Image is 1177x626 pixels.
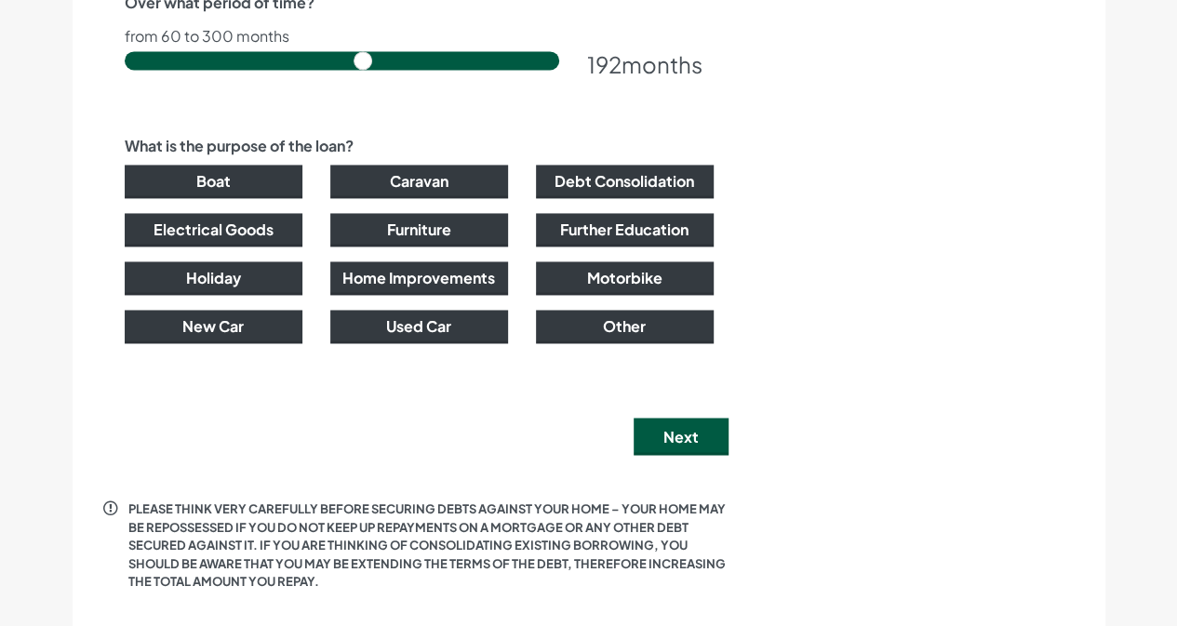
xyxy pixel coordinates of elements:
[125,165,302,198] button: Boat
[634,418,729,455] button: Next
[125,261,302,295] button: Holiday
[330,165,508,198] button: Caravan
[125,135,354,157] label: What is the purpose of the loan?
[128,499,729,591] p: PLEASE THINK VERY CAREFULLY BEFORE SECURING DEBTS AGAINST YOUR HOME – YOUR HOME MAY BE REPOSSESSE...
[536,213,714,246] button: Further Education
[330,310,508,343] button: Used Car
[587,47,714,81] div: months
[330,261,508,295] button: Home Improvements
[125,310,302,343] button: New Car
[330,213,508,246] button: Furniture
[125,29,714,44] p: from 60 to 300 months
[125,213,302,246] button: Electrical Goods
[536,261,714,295] button: Motorbike
[536,310,714,343] button: Other
[587,50,622,78] span: 192
[536,165,714,198] button: Debt Consolidation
